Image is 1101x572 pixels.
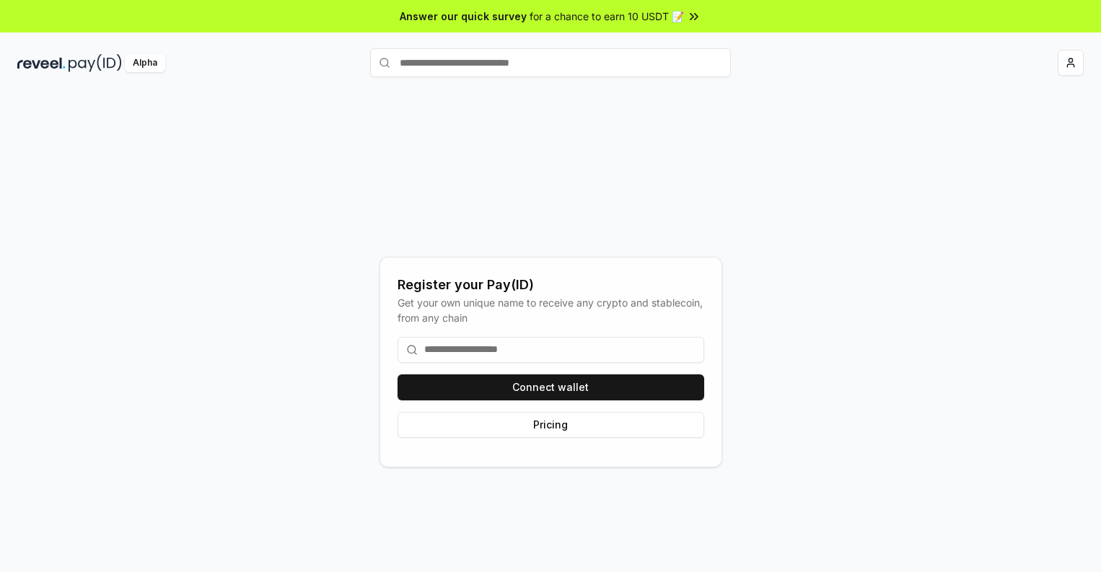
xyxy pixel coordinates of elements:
div: Alpha [125,54,165,72]
div: Register your Pay(ID) [398,275,704,295]
span: Answer our quick survey [400,9,527,24]
span: for a chance to earn 10 USDT 📝 [530,9,684,24]
button: Connect wallet [398,374,704,400]
img: reveel_dark [17,54,66,72]
button: Pricing [398,412,704,438]
div: Get your own unique name to receive any crypto and stablecoin, from any chain [398,295,704,325]
img: pay_id [69,54,122,72]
